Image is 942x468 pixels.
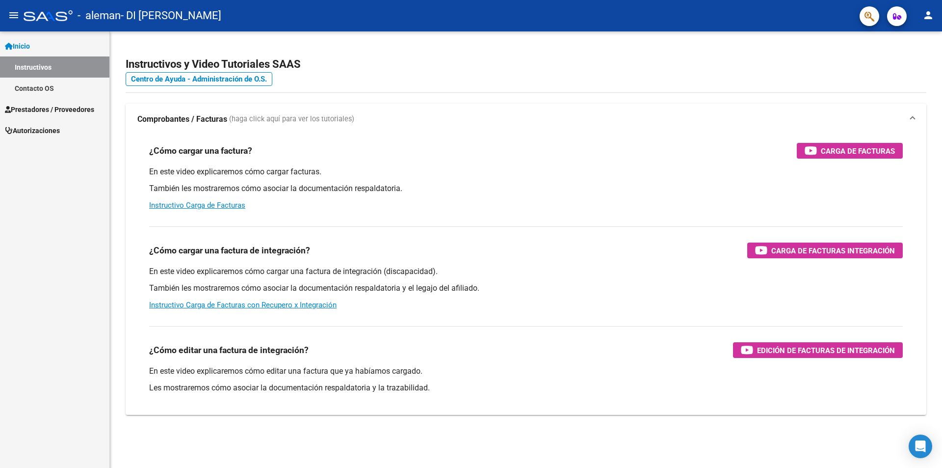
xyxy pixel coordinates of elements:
[149,383,903,393] p: Les mostraremos cómo asociar la documentación respaldatoria y la trazabilidad.
[137,114,227,125] strong: Comprobantes / Facturas
[126,72,272,86] a: Centro de Ayuda - Administración de O.S.
[126,55,926,74] h2: Instructivos y Video Tutoriales SAAS
[149,144,252,158] h3: ¿Cómo cargar una factura?
[922,9,934,21] mat-icon: person
[121,5,221,27] span: - DI [PERSON_NAME]
[149,183,903,194] p: También les mostraremos cómo asociar la documentación respaldatoria.
[733,342,903,358] button: Edición de Facturas de integración
[771,245,895,257] span: Carga de Facturas Integración
[126,104,926,135] mat-expansion-panel-header: Comprobantes / Facturas (haga click aquí para ver los tutoriales)
[821,145,895,157] span: Carga de Facturas
[229,114,354,125] span: (haga click aquí para ver los tutoriales)
[149,201,245,210] a: Instructivo Carga de Facturas
[149,301,337,309] a: Instructivo Carga de Facturas con Recupero x Integración
[5,125,60,136] span: Autorizaciones
[149,283,903,294] p: También les mostraremos cómo asociar la documentación respaldatoria y el legajo del afiliado.
[126,135,926,415] div: Comprobantes / Facturas (haga click aquí para ver los tutoriales)
[149,366,903,377] p: En este video explicaremos cómo editar una factura que ya habíamos cargado.
[797,143,903,159] button: Carga de Facturas
[5,41,30,52] span: Inicio
[5,104,94,115] span: Prestadores / Proveedores
[757,344,895,357] span: Edición de Facturas de integración
[149,266,903,277] p: En este video explicaremos cómo cargar una factura de integración (discapacidad).
[149,244,310,257] h3: ¿Cómo cargar una factura de integración?
[149,166,903,177] p: En este video explicaremos cómo cargar facturas.
[909,435,932,458] div: Open Intercom Messenger
[78,5,121,27] span: - aleman
[8,9,20,21] mat-icon: menu
[747,243,903,258] button: Carga de Facturas Integración
[149,343,309,357] h3: ¿Cómo editar una factura de integración?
